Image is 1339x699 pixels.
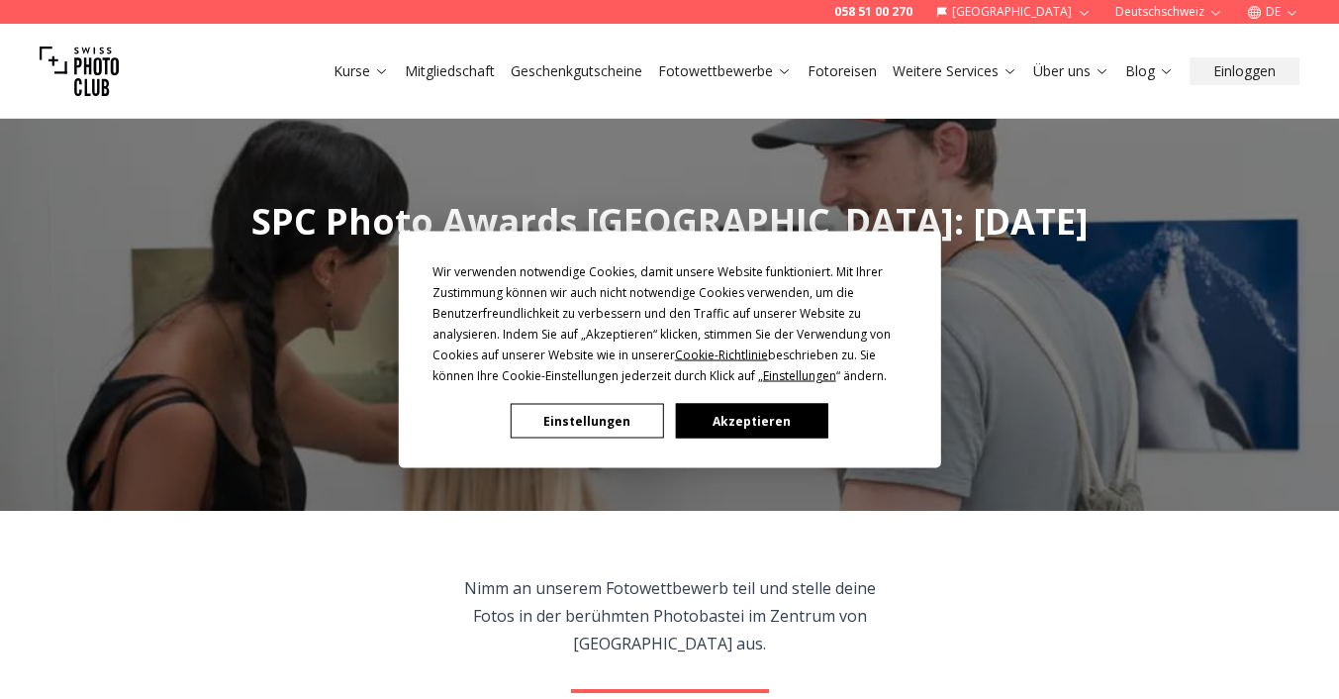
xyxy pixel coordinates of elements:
[675,404,827,439] button: Akzeptieren
[398,232,940,468] div: Cookie Consent Prompt
[432,261,908,386] div: Wir verwenden notwendige Cookies, damit unsere Website funktioniert. Mit Ihrer Zustimmung können ...
[675,347,768,363] span: Cookie-Richtlinie
[511,404,663,439] button: Einstellungen
[763,367,836,384] span: Einstellungen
